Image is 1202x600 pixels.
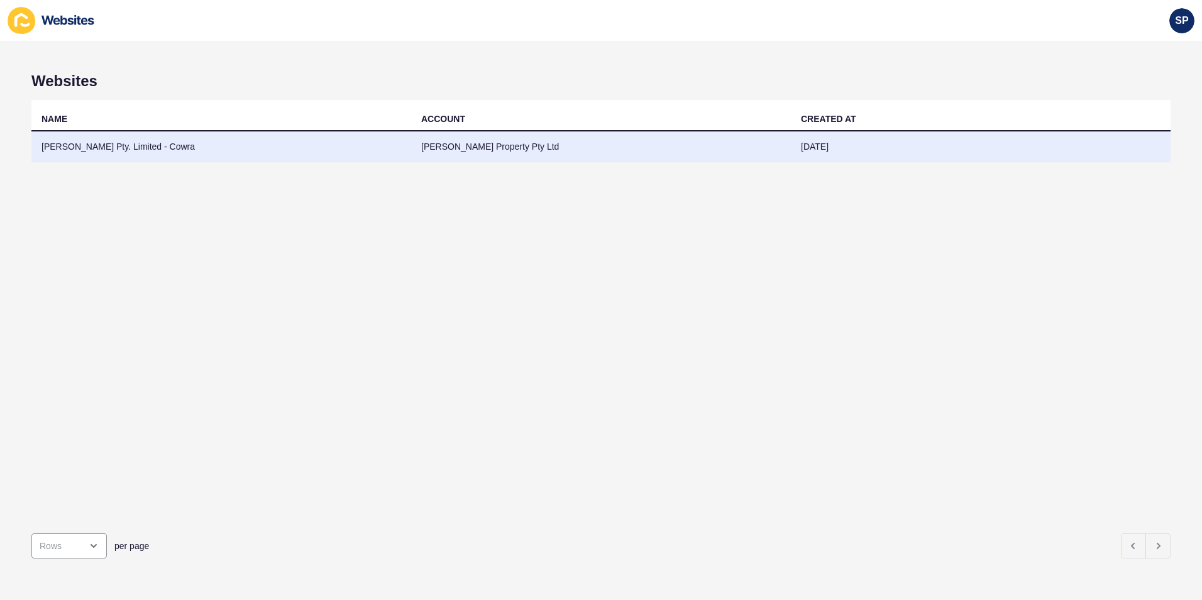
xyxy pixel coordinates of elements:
td: [PERSON_NAME] Pty. Limited - Cowra [31,131,411,162]
div: open menu [31,533,107,558]
div: ACCOUNT [421,113,465,125]
div: CREATED AT [801,113,856,125]
td: [PERSON_NAME] Property Pty Ltd [411,131,791,162]
span: SP [1175,14,1188,27]
div: NAME [41,113,67,125]
span: per page [114,540,149,552]
h1: Websites [31,72,1171,90]
td: [DATE] [791,131,1171,162]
